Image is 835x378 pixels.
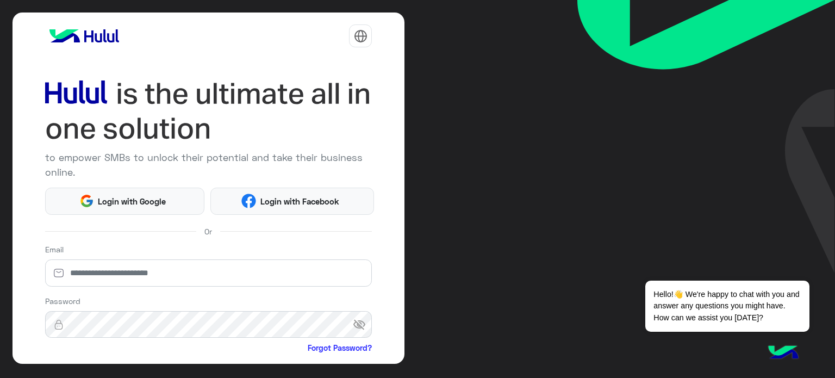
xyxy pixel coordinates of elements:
[256,195,343,208] span: Login with Facebook
[353,315,372,334] span: visibility_off
[45,188,204,215] button: Login with Google
[645,281,809,332] span: Hello!👋 We're happy to chat with you and answer any questions you might have. How can we assist y...
[45,150,372,179] p: to empower SMBs to unlock their potential and take their business online.
[45,244,64,255] label: Email
[94,195,170,208] span: Login with Google
[308,342,372,354] a: Forgot Password?
[45,319,72,330] img: lock
[210,188,374,215] button: Login with Facebook
[79,194,94,208] img: Google
[45,76,372,146] img: hululLoginTitle_EN.svg
[204,226,212,237] span: Or
[764,334,802,373] img: hulul-logo.png
[354,29,367,43] img: tab
[45,268,72,278] img: email
[241,194,256,208] img: Facebook
[45,25,123,47] img: logo
[45,295,80,307] label: Password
